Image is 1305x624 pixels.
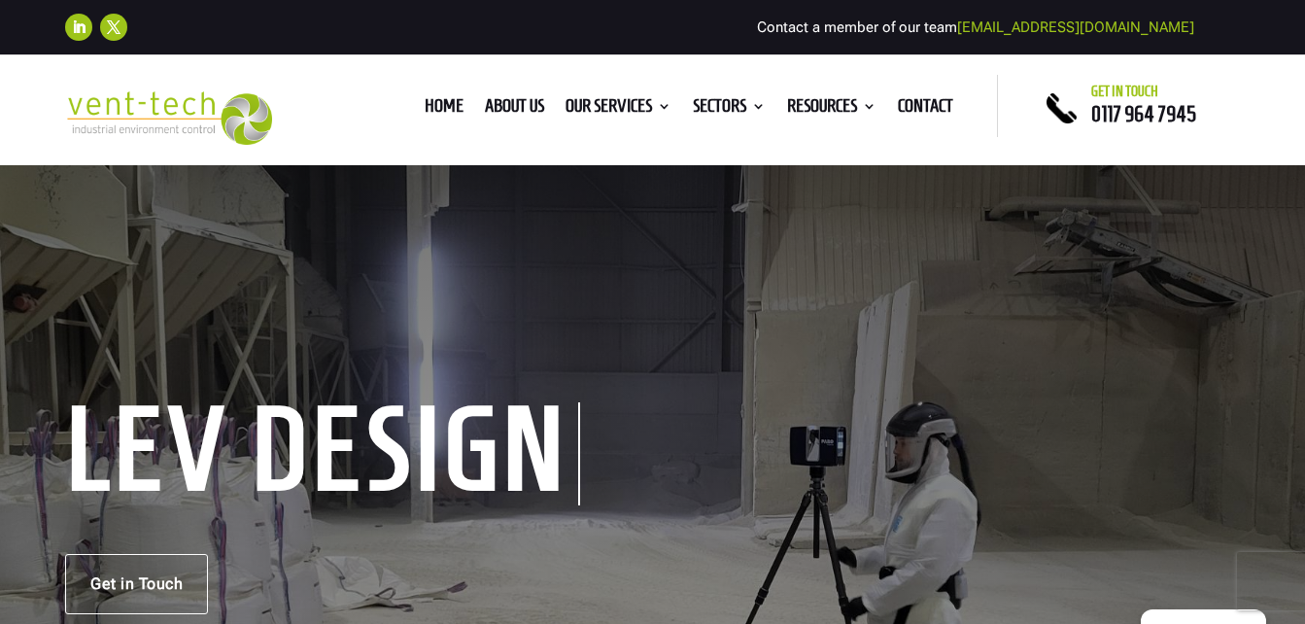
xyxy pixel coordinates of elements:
[757,18,1194,36] span: Contact a member of our team
[957,18,1194,36] a: [EMAIL_ADDRESS][DOMAIN_NAME]
[65,14,92,41] a: Follow on LinkedIn
[65,91,272,145] img: 2023-09-27T08_35_16.549ZVENT-TECH---Clear-background
[65,554,208,614] a: Get in Touch
[898,99,953,121] a: Contact
[65,402,580,505] h1: LEV Design
[100,14,127,41] a: Follow on X
[485,99,544,121] a: About us
[566,99,671,121] a: Our Services
[425,99,464,121] a: Home
[1091,84,1158,99] span: Get in touch
[787,99,876,121] a: Resources
[1091,102,1196,125] a: 0117 964 7945
[693,99,766,121] a: Sectors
